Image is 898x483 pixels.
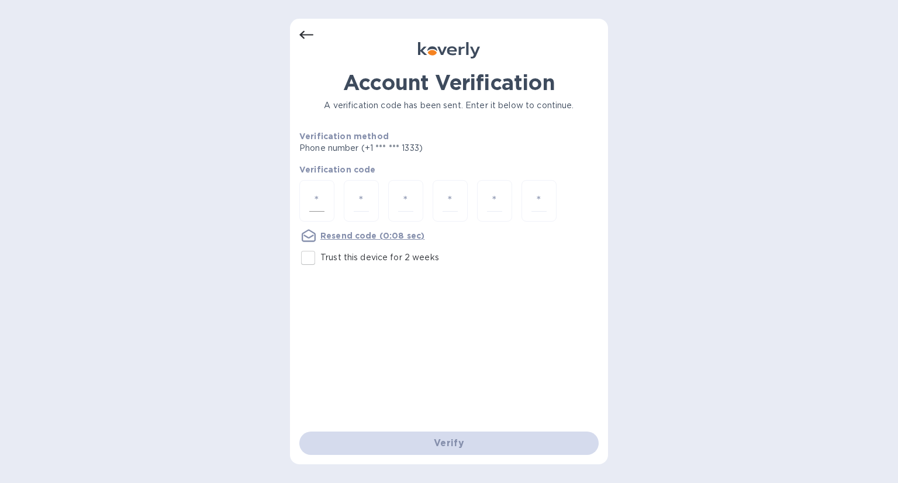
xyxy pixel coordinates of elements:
[299,132,389,141] b: Verification method
[320,251,439,264] p: Trust this device for 2 weeks
[320,231,424,240] u: Resend code (0:08 sec)
[299,164,599,175] p: Verification code
[299,142,512,154] p: Phone number (+1 *** *** 1333)
[299,70,599,95] h1: Account Verification
[299,99,599,112] p: A verification code has been sent. Enter it below to continue.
